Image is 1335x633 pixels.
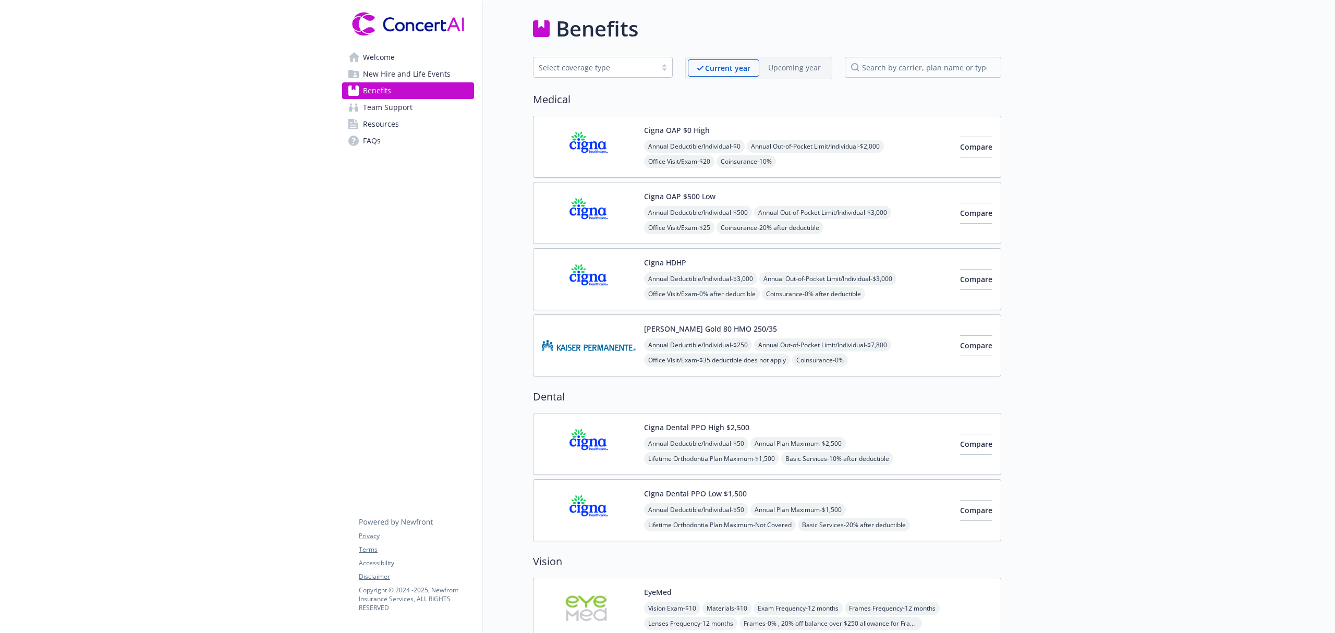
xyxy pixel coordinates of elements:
span: Resources [363,116,399,132]
span: Upcoming year [759,59,830,77]
span: Annual Deductible/Individual - $50 [644,503,748,516]
button: Compare [960,203,992,224]
span: Compare [960,274,992,284]
span: Coinsurance - 20% after deductible [717,221,823,234]
h1: Benefits [556,13,638,44]
a: Team Support [342,99,474,116]
a: Terms [359,545,474,554]
a: FAQs [342,132,474,149]
button: Cigna Dental PPO High $2,500 [644,422,749,433]
span: New Hire and Life Events [363,66,451,82]
img: CIGNA carrier logo [542,257,636,301]
a: Disclaimer [359,572,474,581]
span: Annual Out-of-Pocket Limit/Individual - $2,000 [747,140,884,153]
span: Compare [960,142,992,152]
span: Benefits [363,82,391,99]
div: Select coverage type [539,62,651,73]
button: Cigna Dental PPO Low $1,500 [644,488,747,499]
span: Annual Deductible/Individual - $250 [644,338,752,351]
button: Compare [960,500,992,521]
span: Office Visit/Exam - $35 deductible does not apply [644,354,790,367]
img: Kaiser Permanente Insurance Company carrier logo [542,323,636,368]
span: Annual Deductible/Individual - $500 [644,206,752,219]
span: Annual Deductible/Individual - $3,000 [644,272,757,285]
a: New Hire and Life Events [342,66,474,82]
button: Cigna OAP $0 High [644,125,710,136]
a: Privacy [359,531,474,541]
p: Copyright © 2024 - 2025 , Newfront Insurance Services, ALL RIGHTS RESERVED [359,586,474,612]
button: EyeMed [644,587,672,598]
img: CIGNA carrier logo [542,125,636,169]
p: Upcoming year [768,62,821,73]
button: Compare [960,434,992,455]
span: FAQs [363,132,381,149]
span: Exam Frequency - 12 months [754,602,843,615]
span: Coinsurance - 10% [717,155,776,168]
span: Lenses Frequency - 12 months [644,617,737,630]
span: Compare [960,340,992,350]
span: Basic Services - 20% after deductible [798,518,910,531]
span: Coinsurance - 0% after deductible [762,287,865,300]
span: Compare [960,439,992,449]
span: Annual Plan Maximum - $2,500 [750,437,846,450]
img: CIGNA carrier logo [542,488,636,532]
a: Welcome [342,49,474,66]
button: [PERSON_NAME] Gold 80 HMO 250/35 [644,323,777,334]
span: Welcome [363,49,395,66]
span: Annual Deductible/Individual - $0 [644,140,745,153]
img: CIGNA carrier logo [542,422,636,466]
h2: Vision [533,554,1001,569]
img: CIGNA carrier logo [542,191,636,235]
span: Office Visit/Exam - $25 [644,221,714,234]
a: Benefits [342,82,474,99]
span: Basic Services - 10% after deductible [781,452,893,465]
span: Frames - 0% , 20% off balance over $250 allowance for Frame at PLUS Provider; Frame: 0%, 20% off ... [739,617,922,630]
span: Lifetime Orthodontia Plan Maximum - $1,500 [644,452,779,465]
span: Annual Out-of-Pocket Limit/Individual - $7,800 [754,338,891,351]
button: Cigna OAP $500 Low [644,191,715,202]
span: Team Support [363,99,412,116]
span: Compare [960,505,992,515]
span: Annual Out-of-Pocket Limit/Individual - $3,000 [759,272,896,285]
span: Lifetime Orthodontia Plan Maximum - Not Covered [644,518,796,531]
span: Annual Out-of-Pocket Limit/Individual - $3,000 [754,206,891,219]
input: search by carrier, plan name or type [845,57,1001,78]
button: Cigna HDHP [644,257,686,268]
span: Coinsurance - 0% [792,354,848,367]
span: Compare [960,208,992,218]
img: EyeMed Vision Care carrier logo [542,587,636,631]
span: Annual Deductible/Individual - $50 [644,437,748,450]
span: Frames Frequency - 12 months [845,602,940,615]
span: Annual Plan Maximum - $1,500 [750,503,846,516]
h2: Dental [533,389,1001,405]
span: Materials - $10 [702,602,751,615]
span: Vision Exam - $10 [644,602,700,615]
a: Resources [342,116,474,132]
span: Office Visit/Exam - 0% after deductible [644,287,760,300]
h2: Medical [533,92,1001,107]
button: Compare [960,137,992,157]
span: Office Visit/Exam - $20 [644,155,714,168]
a: Accessibility [359,558,474,568]
p: Current year [705,63,750,74]
button: Compare [960,335,992,356]
button: Compare [960,269,992,290]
